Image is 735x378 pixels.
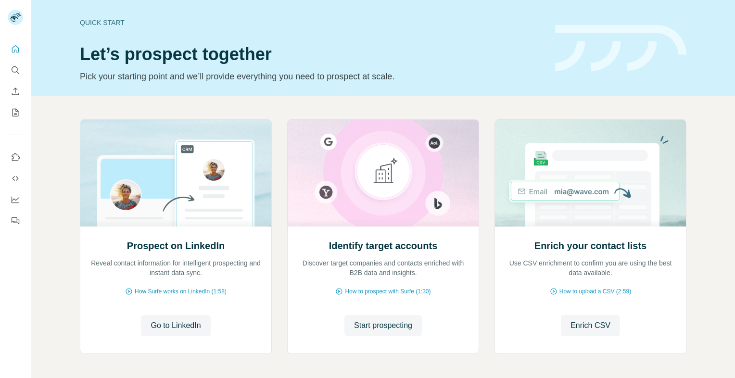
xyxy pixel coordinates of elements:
h1: Let’s prospect together [80,45,544,64]
button: Enrich CSV [8,83,23,100]
img: Enrich your contact lists [494,120,686,227]
h2: Enrich your contact lists [534,239,646,252]
span: Enrich CSV [570,320,610,331]
img: banner [555,25,686,72]
h2: Prospect on LinkedIn [127,239,225,252]
h2: Identify target accounts [329,239,438,252]
button: Dashboard [8,191,23,208]
button: Start prospecting [344,315,422,336]
button: My lists [8,104,23,121]
img: Prospect on LinkedIn [80,120,272,227]
img: Identify target accounts [287,120,479,227]
button: Enrich CSV [561,315,620,336]
span: Start prospecting [354,320,412,331]
div: Quick start [80,18,544,27]
p: Pick your starting point and we’ll provide everything you need to prospect at scale. [80,70,544,83]
button: Quick start [8,40,23,58]
button: Search [8,62,23,79]
span: How to upload a CSV (2:59) [559,287,631,296]
button: Use Surfe API [8,170,23,187]
span: Go to LinkedIn [151,320,201,331]
p: Reveal contact information for intelligent prospecting and instant data sync. [90,258,262,277]
span: How to prospect with Surfe (1:30) [345,287,431,296]
button: Use Surfe on LinkedIn [8,149,23,166]
span: How Surfe works on LinkedIn (1:58) [135,287,227,296]
button: Go to LinkedIn [141,315,210,336]
button: Feedback [8,212,23,229]
p: Discover target companies and contacts enriched with B2B data and insights. [297,258,469,277]
p: Use CSV enrichment to confirm you are using the best data available. [505,258,676,277]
